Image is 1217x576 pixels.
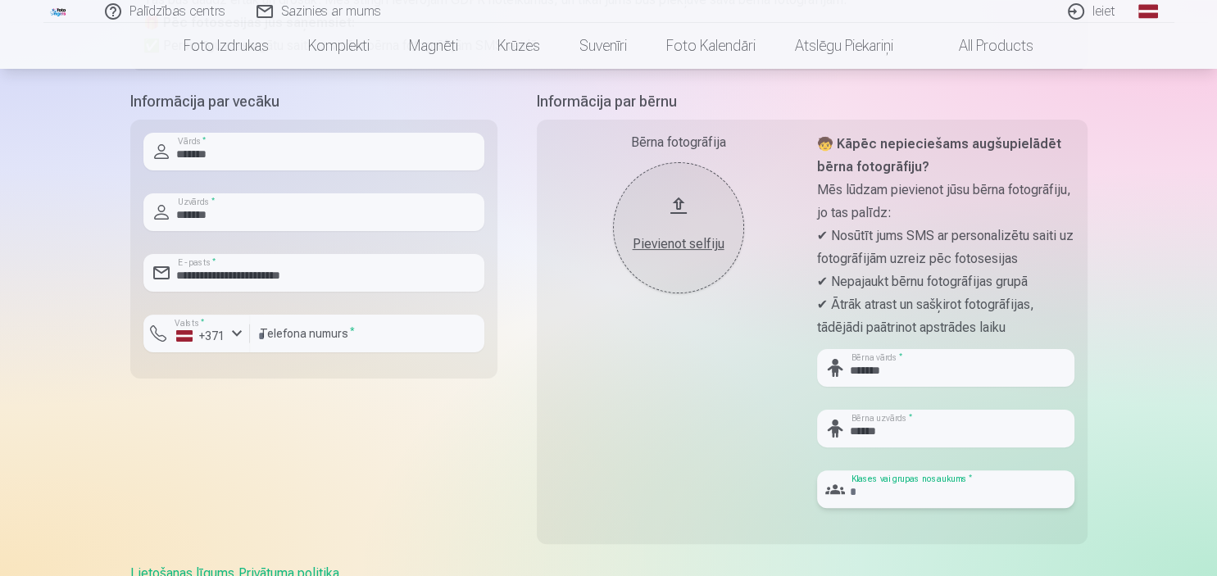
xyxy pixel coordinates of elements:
[817,179,1074,225] p: Mēs lūdzam pievienot jūsu bērna fotogrāfiju, jo tas palīdz:
[389,23,478,69] a: Magnēti
[775,23,913,69] a: Atslēgu piekariņi
[176,328,225,344] div: +371
[478,23,560,69] a: Krūzes
[143,315,250,352] button: Valsts*+371
[130,90,497,113] h5: Informācija par vecāku
[550,133,807,152] div: Bērna fotogrāfija
[647,23,775,69] a: Foto kalendāri
[817,293,1074,339] p: ✔ Ātrāk atrast un sašķirot fotogrāfijas, tādējādi paātrinot apstrādes laiku
[613,162,744,293] button: Pievienot selfiju
[170,317,210,329] label: Valsts
[164,23,288,69] a: Foto izdrukas
[288,23,389,69] a: Komplekti
[537,90,1088,113] h5: Informācija par bērnu
[817,136,1061,175] strong: 🧒 Kāpēc nepieciešams augšupielādēt bērna fotogrāfiju?
[50,7,68,16] img: /fa1
[629,234,728,254] div: Pievienot selfiju
[913,23,1053,69] a: All products
[817,225,1074,270] p: ✔ Nosūtīt jums SMS ar personalizētu saiti uz fotogrāfijām uzreiz pēc fotosesijas
[560,23,647,69] a: Suvenīri
[817,270,1074,293] p: ✔ Nepajaukt bērnu fotogrāfijas grupā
